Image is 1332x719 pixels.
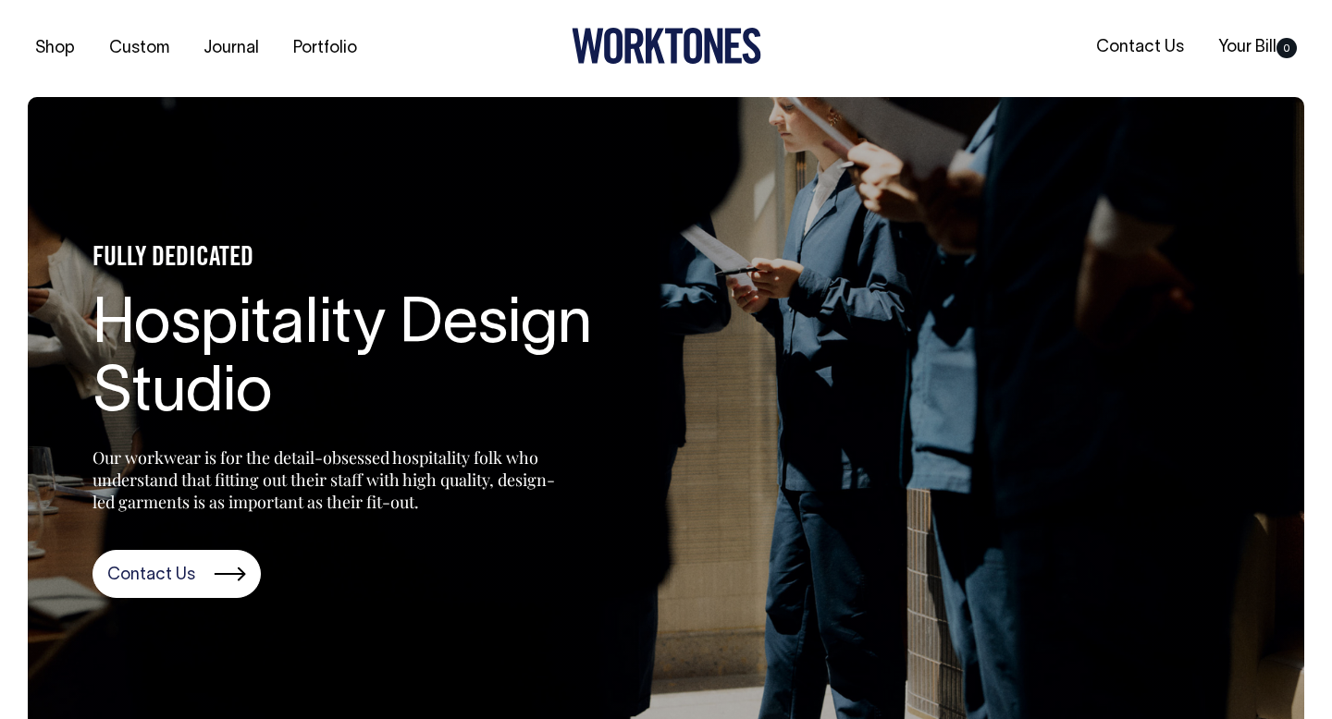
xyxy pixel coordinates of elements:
[92,245,647,274] h4: FULLY DEDICATED
[92,446,555,513] p: Our workwear is for the detail-obsessed hospitality folk who understand that fitting out their st...
[286,33,364,64] a: Portfolio
[92,292,647,431] h1: Hospitality Design Studio
[1211,32,1304,63] a: Your Bill0
[28,33,82,64] a: Shop
[1276,38,1297,58] span: 0
[196,33,266,64] a: Journal
[1089,32,1191,63] a: Contact Us
[102,33,177,64] a: Custom
[92,550,261,598] a: Contact Us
